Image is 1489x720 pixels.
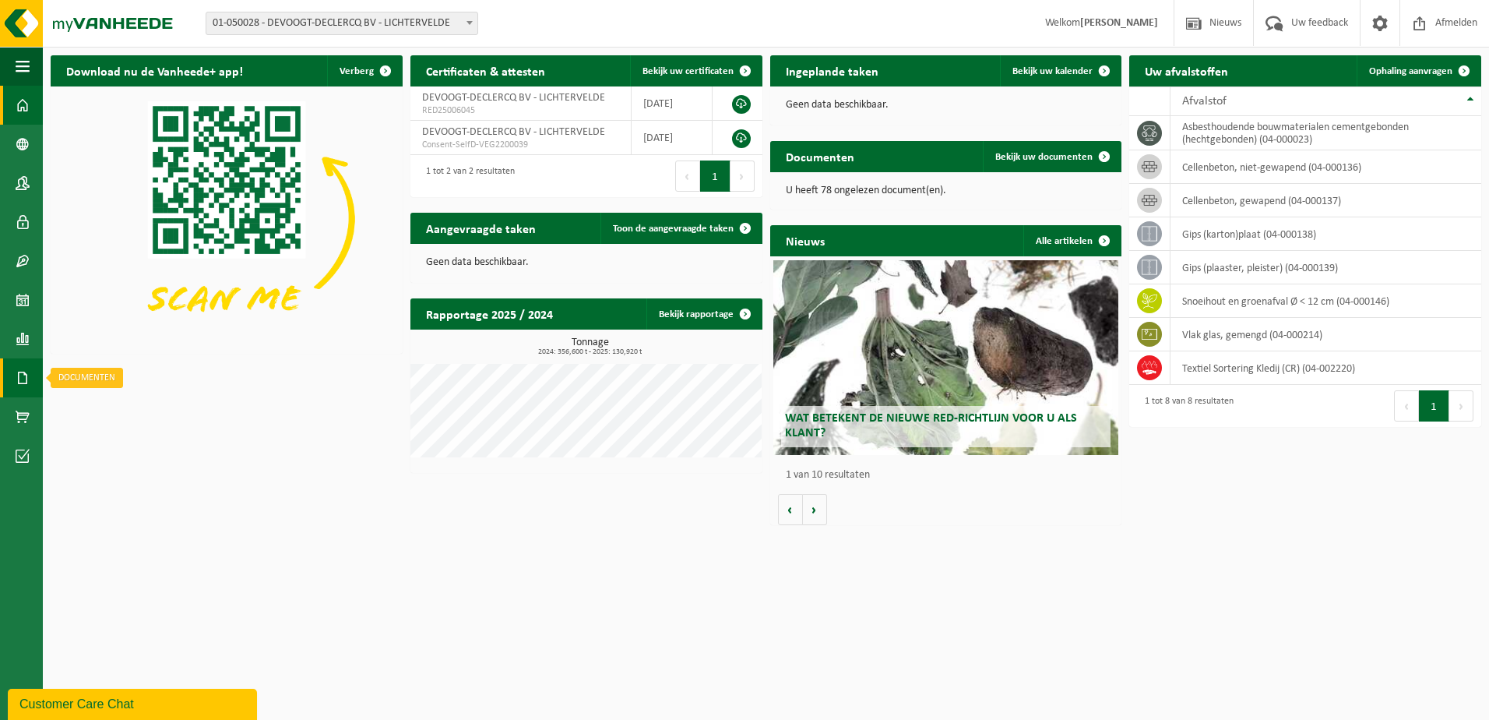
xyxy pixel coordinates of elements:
a: Bekijk rapportage [646,298,761,330]
p: 1 van 10 resultaten [786,470,1114,481]
div: 1 tot 8 van 8 resultaten [1137,389,1234,423]
span: Toon de aangevraagde taken [613,224,734,234]
h2: Nieuws [770,225,840,256]
h2: Documenten [770,141,870,171]
button: 1 [1419,390,1449,422]
button: Volgende [803,494,827,525]
span: Wat betekent de nieuwe RED-richtlijn voor u als klant? [785,412,1077,439]
td: [DATE] [632,86,713,121]
a: Ophaling aanvragen [1357,55,1480,86]
h2: Aangevraagde taken [410,213,551,243]
span: DEVOOGT-DECLERCQ BV - LICHTERVELDE [422,126,605,138]
a: Alle artikelen [1023,225,1120,256]
span: 2024: 356,600 t - 2025: 130,920 t [418,348,762,356]
td: cellenbeton, gewapend (04-000137) [1170,184,1481,217]
strong: [PERSON_NAME] [1080,17,1158,29]
td: cellenbeton, niet-gewapend (04-000136) [1170,150,1481,184]
td: snoeihout en groenafval Ø < 12 cm (04-000146) [1170,284,1481,318]
button: 1 [700,161,730,192]
h2: Download nu de Vanheede+ app! [51,55,259,86]
button: Previous [675,161,700,192]
p: Geen data beschikbaar. [426,257,747,268]
a: Bekijk uw documenten [983,141,1120,172]
span: RED25006045 [422,104,619,117]
td: gips (karton)plaat (04-000138) [1170,217,1481,251]
p: Geen data beschikbaar. [786,100,1107,111]
span: DEVOOGT-DECLERCQ BV - LICHTERVELDE [422,92,605,104]
a: Wat betekent de nieuwe RED-richtlijn voor u als klant? [773,260,1118,455]
span: Ophaling aanvragen [1369,66,1452,76]
span: Consent-SelfD-VEG2200039 [422,139,619,151]
a: Bekijk uw kalender [1000,55,1120,86]
button: Next [730,161,755,192]
span: 01-050028 - DEVOOGT-DECLERCQ BV - LICHTERVELDE [206,12,477,34]
td: asbesthoudende bouwmaterialen cementgebonden (hechtgebonden) (04-000023) [1170,116,1481,150]
h2: Ingeplande taken [770,55,894,86]
img: Download de VHEPlus App [51,86,403,351]
div: 1 tot 2 van 2 resultaten [418,159,515,193]
td: gips (plaaster, pleister) (04-000139) [1170,251,1481,284]
button: Next [1449,390,1473,422]
span: Bekijk uw kalender [1012,66,1093,76]
td: [DATE] [632,121,713,155]
span: 01-050028 - DEVOOGT-DECLERCQ BV - LICHTERVELDE [206,12,478,35]
h2: Rapportage 2025 / 2024 [410,298,568,329]
span: Bekijk uw certificaten [642,66,734,76]
td: Textiel Sortering Kledij (CR) (04-002220) [1170,351,1481,385]
h2: Uw afvalstoffen [1129,55,1244,86]
td: vlak glas, gemengd (04-000214) [1170,318,1481,351]
p: U heeft 78 ongelezen document(en). [786,185,1107,196]
button: Verberg [327,55,401,86]
a: Bekijk uw certificaten [630,55,761,86]
span: Verberg [340,66,374,76]
a: Toon de aangevraagde taken [600,213,761,244]
span: Bekijk uw documenten [995,152,1093,162]
button: Vorige [778,494,803,525]
h2: Certificaten & attesten [410,55,561,86]
h3: Tonnage [418,337,762,356]
span: Afvalstof [1182,95,1227,108]
iframe: chat widget [8,686,260,720]
button: Previous [1394,390,1419,422]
